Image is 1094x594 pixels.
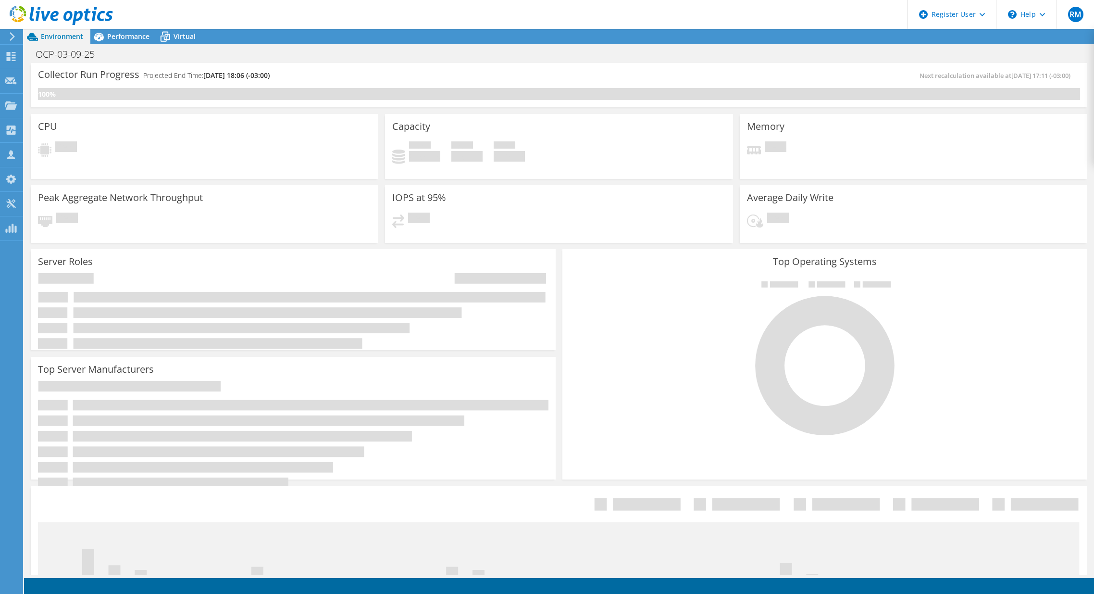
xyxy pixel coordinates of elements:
[408,213,430,226] span: Pending
[451,141,473,151] span: Free
[38,192,203,203] h3: Peak Aggregate Network Throughput
[494,151,525,162] h4: 0 GiB
[1011,71,1070,80] span: [DATE] 17:11 (-03:00)
[203,71,270,80] span: [DATE] 18:06 (-03:00)
[1068,7,1083,22] span: RM
[38,364,154,375] h3: Top Server Manufacturers
[38,256,93,267] h3: Server Roles
[107,32,149,41] span: Performance
[392,192,446,203] h3: IOPS at 95%
[41,32,83,41] span: Environment
[920,71,1075,80] span: Next recalculation available at
[747,121,784,132] h3: Memory
[409,151,440,162] h4: 0 GiB
[392,121,430,132] h3: Capacity
[747,192,833,203] h3: Average Daily Write
[143,70,270,81] h4: Projected End Time:
[451,151,483,162] h4: 0 GiB
[56,213,78,226] span: Pending
[494,141,515,151] span: Total
[570,256,1080,267] h3: Top Operating Systems
[174,32,196,41] span: Virtual
[767,213,789,226] span: Pending
[55,141,77,154] span: Pending
[31,49,110,60] h1: OCP-03-09-25
[1008,10,1017,19] svg: \n
[38,121,57,132] h3: CPU
[765,141,786,154] span: Pending
[409,141,431,151] span: Used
